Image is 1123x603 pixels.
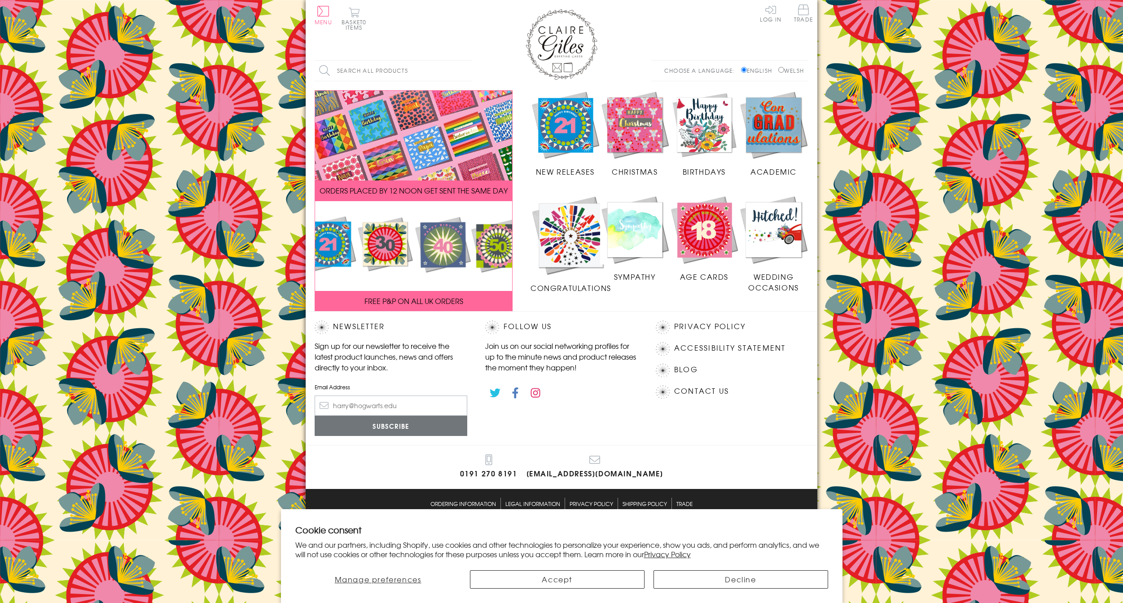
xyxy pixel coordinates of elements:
[760,4,781,22] a: Log In
[674,364,698,376] a: Blog
[778,67,784,73] input: Welsh
[680,271,728,282] span: Age Cards
[531,282,611,293] span: Congratulations
[470,570,645,589] button: Accept
[315,340,467,373] p: Sign up for our newsletter to receive the latest product launches, news and offers directly to yo...
[315,416,467,436] input: Subscribe
[536,166,595,177] span: New Releases
[778,66,804,75] label: Welsh
[526,9,597,80] img: Claire Giles Greetings Cards
[600,195,670,282] a: Sympathy
[612,166,658,177] span: Christmas
[683,166,726,177] span: Birthdays
[644,549,691,559] a: Privacy Policy
[346,18,366,31] span: 0 items
[315,18,332,26] span: Menu
[526,454,663,480] a: [EMAIL_ADDRESS][DOMAIN_NAME]
[664,66,739,75] p: Choose a language:
[794,4,813,24] a: Trade
[315,321,467,334] h2: Newsletter
[463,61,472,81] input: Search
[295,540,828,559] p: We and our partners, including Shopify, use cookies and other technologies to personalize your ex...
[676,498,693,509] a: Trade
[794,4,813,22] span: Trade
[315,383,467,391] label: Email Address
[320,185,508,196] span: ORDERS PLACED BY 12 NOON GET SENT THE SAME DAY
[295,570,461,589] button: Manage preferences
[485,340,638,373] p: Join us on our social networking profiles for up to the minute news and product releases the mome...
[670,90,739,177] a: Birthdays
[335,574,421,585] span: Manage preferences
[342,7,366,30] button: Basket0 items
[570,498,613,509] a: Privacy Policy
[505,498,560,509] a: Legal Information
[614,271,656,282] span: Sympathy
[531,195,611,293] a: Congratulations
[739,195,808,293] a: Wedding Occasions
[460,454,518,480] a: 0191 270 8191
[654,570,828,589] button: Decline
[674,321,746,333] a: Privacy Policy
[315,396,467,416] input: harry@hogwarts.edu
[315,6,332,25] button: Menu
[364,295,463,306] span: FREE P&P ON ALL UK ORDERS
[485,321,638,334] h2: Follow Us
[739,90,808,177] a: Academic
[670,195,739,282] a: Age Cards
[741,66,776,75] label: English
[315,61,472,81] input: Search all products
[430,498,496,509] a: Ordering Information
[600,90,670,177] a: Christmas
[623,498,667,509] a: Shipping Policy
[674,342,786,354] a: Accessibility Statement
[750,166,797,177] span: Academic
[674,385,729,397] a: Contact Us
[748,271,798,293] span: Wedding Occasions
[741,67,747,73] input: English
[295,524,828,536] h2: Cookie consent
[531,90,600,177] a: New Releases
